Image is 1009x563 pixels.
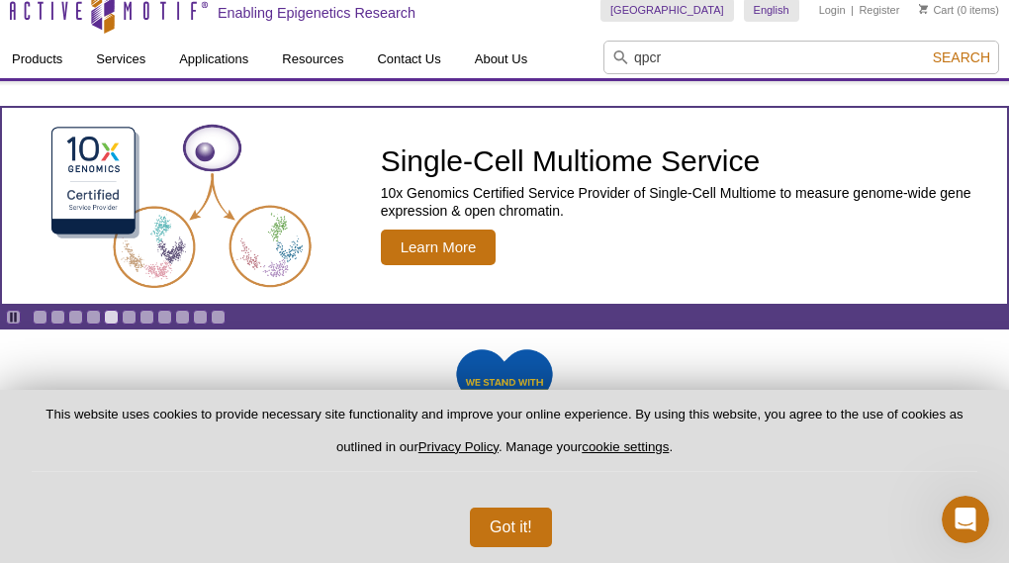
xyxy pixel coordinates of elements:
span: Search [933,49,990,65]
a: Go to slide 4 [86,310,101,325]
a: Go to slide 8 [157,310,172,325]
a: Go to slide 9 [175,310,190,325]
h2: Enabling Epigenetics Research [218,4,415,22]
p: 10x Genomics Certified Service Provider of Single-Cell Multiome to measure genome-wide gene expre... [381,184,997,220]
img: We Stand With Ukraine [455,347,554,435]
a: Applications [167,41,260,78]
a: Go to slide 5 [104,310,119,325]
span: Learn More [381,230,497,265]
a: Go to slide 6 [122,310,137,325]
p: This website uses cookies to provide necessary site functionality and improve your online experie... [32,406,977,472]
button: cookie settings [582,439,669,454]
a: Toggle autoplay [6,310,21,325]
button: Got it! [470,508,552,547]
img: Single-Cell Multiome Service [33,116,329,297]
img: Your Cart [919,4,928,14]
a: Go to slide 2 [50,310,65,325]
h2: Single-Cell Multiome Service [381,146,997,176]
a: Contact Us [365,41,452,78]
a: Go to slide 3 [68,310,83,325]
input: Keyword, Cat. No. [603,41,999,74]
button: Search [927,48,996,66]
a: Go to slide 1 [33,310,47,325]
a: Cart [919,3,954,17]
a: Single-Cell Multiome Service Single-Cell Multiome Service 10x Genomics Certified Service Provider... [2,108,1007,304]
a: Resources [270,41,355,78]
a: Services [84,41,157,78]
a: About Us [463,41,539,78]
a: Privacy Policy [418,439,499,454]
article: Single-Cell Multiome Service [2,108,1007,304]
a: Register [859,3,899,17]
a: Go to slide 10 [193,310,208,325]
iframe: Intercom live chat [942,496,989,543]
a: Login [819,3,846,17]
a: Go to slide 11 [211,310,226,325]
a: Go to slide 7 [139,310,154,325]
